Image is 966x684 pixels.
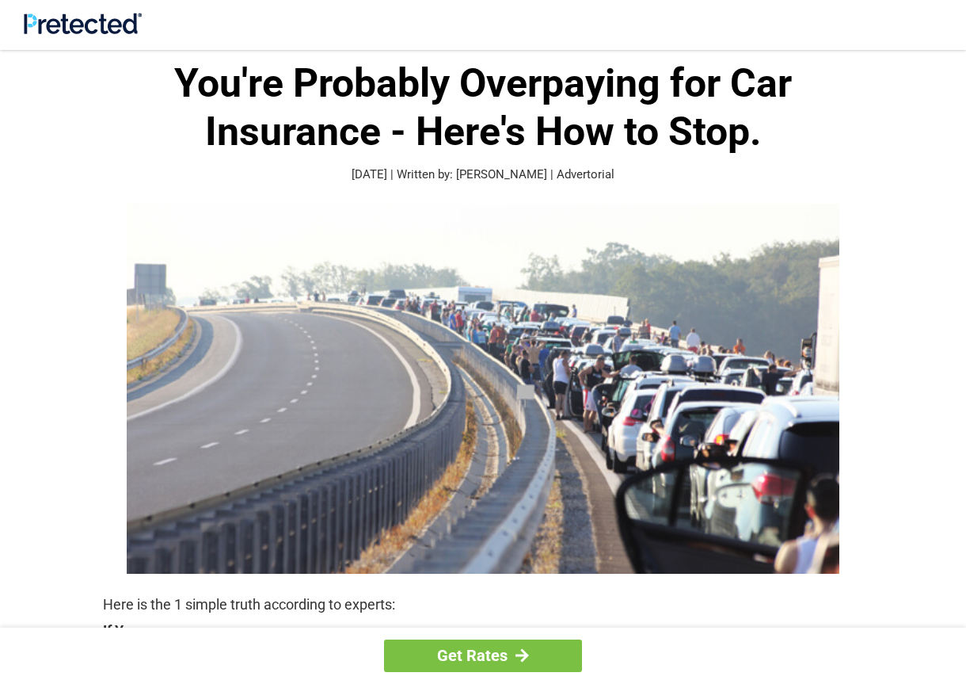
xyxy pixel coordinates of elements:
[103,59,863,156] h1: You're Probably Overpaying for Car Insurance - Here's How to Stop.
[384,640,582,672] a: Get Rates
[24,13,142,34] img: Site Logo
[103,166,863,184] p: [DATE] | Written by: [PERSON_NAME] | Advertorial
[103,594,863,616] p: Here is the 1 simple truth according to experts:
[103,624,863,638] strong: If You:
[24,22,142,37] a: Site Logo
